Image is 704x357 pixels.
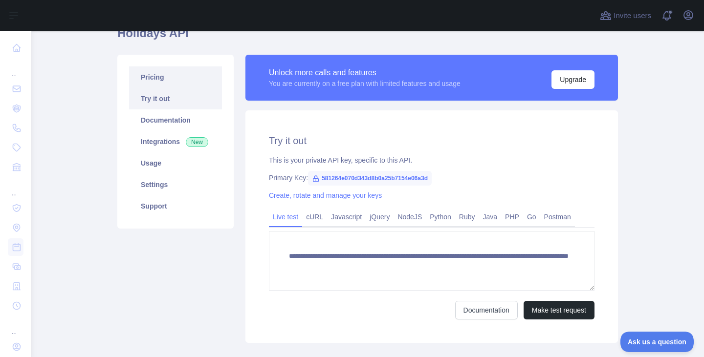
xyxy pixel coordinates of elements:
a: Javascript [327,209,366,225]
button: Make test request [524,301,594,319]
a: Live test [269,209,302,225]
a: Pricing [129,66,222,88]
a: Postman [540,209,575,225]
a: Support [129,195,222,217]
button: Upgrade [551,70,594,89]
button: Invite users [598,8,653,23]
div: This is your private API key, specific to this API. [269,155,594,165]
div: Primary Key: [269,173,594,183]
a: Documentation [455,301,518,319]
h1: Holidays API [117,25,618,49]
iframe: Toggle Customer Support [620,332,694,352]
a: cURL [302,209,327,225]
div: ... [8,59,23,78]
a: Ruby [455,209,479,225]
a: Create, rotate and manage your keys [269,191,382,199]
a: Usage [129,152,222,174]
a: Settings [129,174,222,195]
div: You are currently on a free plan with limited features and usage [269,79,461,88]
div: ... [8,178,23,197]
div: ... [8,316,23,336]
span: Invite users [614,10,651,21]
a: Python [426,209,455,225]
span: 581264e070d343d8b0a25b7154e06a3d [308,171,432,186]
span: New [186,137,208,147]
h2: Try it out [269,134,594,147]
a: Java [479,209,502,225]
a: Try it out [129,88,222,109]
a: jQuery [366,209,394,225]
a: Documentation [129,109,222,131]
a: Integrations New [129,131,222,152]
a: PHP [501,209,523,225]
a: Go [523,209,540,225]
div: Unlock more calls and features [269,67,461,79]
a: NodeJS [394,209,426,225]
